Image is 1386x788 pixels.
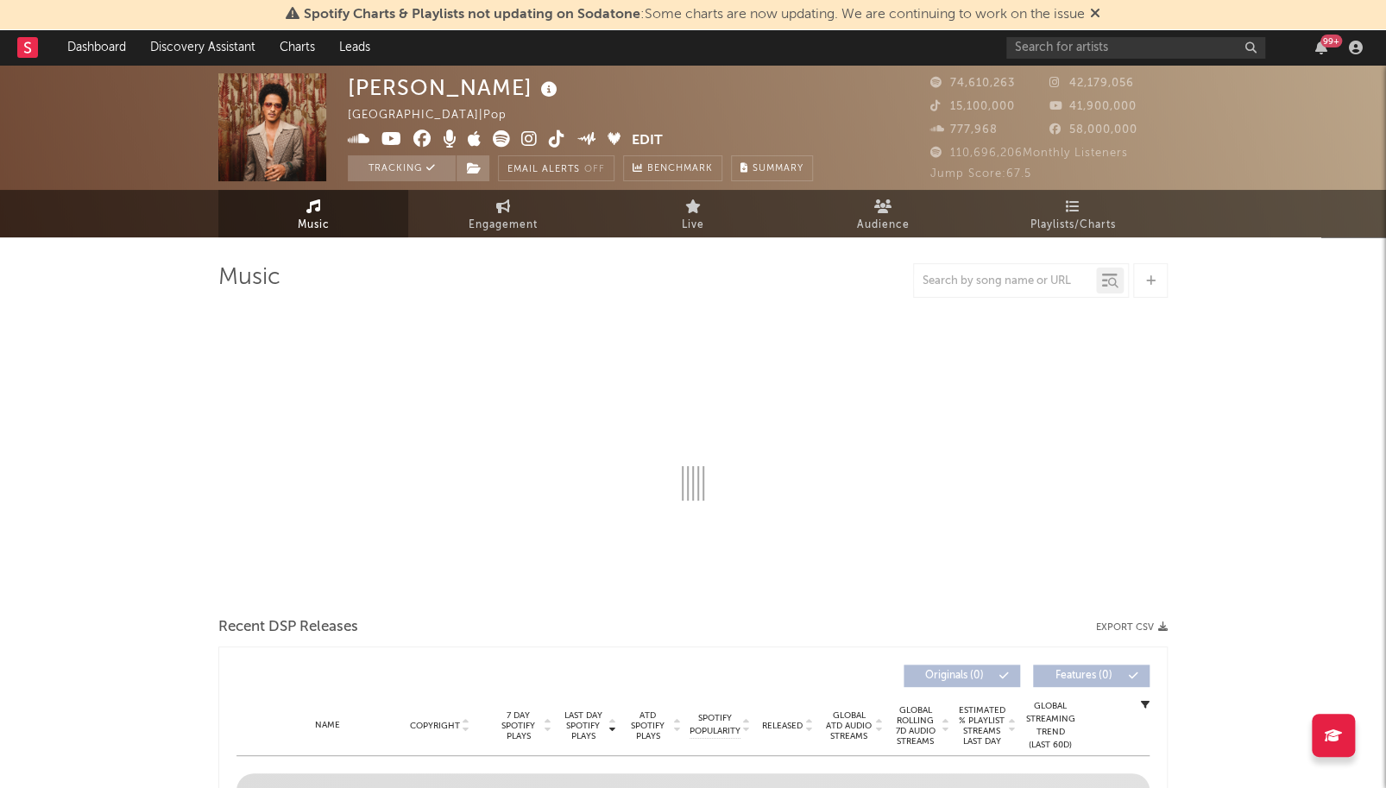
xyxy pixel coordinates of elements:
[1049,78,1134,89] span: 42,179,056
[857,215,910,236] span: Audience
[930,168,1031,180] span: Jump Score: 67.5
[623,155,722,181] a: Benchmark
[762,721,803,731] span: Released
[1049,124,1137,136] span: 58,000,000
[915,671,994,681] span: Originals ( 0 )
[268,30,327,65] a: Charts
[978,190,1168,237] a: Playlists/Charts
[930,78,1015,89] span: 74,610,263
[731,155,813,181] button: Summary
[930,101,1015,112] span: 15,100,000
[271,719,384,732] div: Name
[1096,622,1168,633] button: Export CSV
[138,30,268,65] a: Discovery Assistant
[304,8,1085,22] span: : Some charts are now updating. We are continuing to work on the issue
[1090,8,1100,22] span: Dismiss
[469,215,538,236] span: Engagement
[1030,215,1116,236] span: Playlists/Charts
[598,190,788,237] a: Live
[327,30,382,65] a: Leads
[1033,665,1150,687] button: Features(0)
[930,148,1128,159] span: 110,696,206 Monthly Listeners
[1049,101,1137,112] span: 41,900,000
[958,705,1005,747] span: Estimated % Playlist Streams Last Day
[1024,700,1076,752] div: Global Streaming Trend (Last 60D)
[788,190,978,237] a: Audience
[348,73,562,102] div: [PERSON_NAME]
[891,705,939,747] span: Global Rolling 7D Audio Streams
[348,105,526,126] div: [GEOGRAPHIC_DATA] | Pop
[914,274,1096,288] input: Search by song name or URL
[560,710,606,741] span: Last Day Spotify Plays
[304,8,640,22] span: Spotify Charts & Playlists not updating on Sodatone
[632,130,663,152] button: Edit
[625,710,671,741] span: ATD Spotify Plays
[930,124,998,136] span: 777,968
[825,710,873,741] span: Global ATD Audio Streams
[1044,671,1124,681] span: Features ( 0 )
[408,190,598,237] a: Engagement
[904,665,1020,687] button: Originals(0)
[348,155,456,181] button: Tracking
[409,721,459,731] span: Copyright
[647,159,713,180] span: Benchmark
[1315,41,1327,54] button: 99+
[298,215,330,236] span: Music
[584,165,605,174] em: Off
[55,30,138,65] a: Dashboard
[753,164,803,173] span: Summary
[495,710,541,741] span: 7 Day Spotify Plays
[218,617,358,638] span: Recent DSP Releases
[690,712,740,738] span: Spotify Popularity
[682,215,704,236] span: Live
[1320,35,1342,47] div: 99 +
[1006,37,1265,59] input: Search for artists
[498,155,614,181] button: Email AlertsOff
[218,190,408,237] a: Music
